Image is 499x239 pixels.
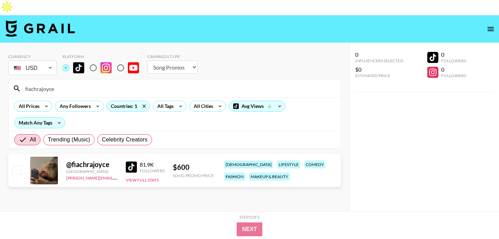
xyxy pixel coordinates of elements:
[140,168,165,173] div: Followers
[441,66,466,73] div: 0
[55,101,92,111] div: Any Followers
[441,73,466,78] div: Followers
[8,54,57,59] div: Currency
[173,173,214,178] div: Song Promo Price
[153,101,175,111] div: All Tags
[126,162,137,173] img: TikTok
[66,174,169,181] a: [PERSON_NAME][EMAIL_ADDRESS][DOMAIN_NAME]
[441,51,466,58] div: 0
[355,51,403,58] div: 0
[464,204,491,231] iframe: Drift Widget Chat Controller
[484,22,498,36] button: open drawer
[21,83,336,94] input: Search by User Name
[126,177,159,183] button: View Full Stats
[147,54,198,59] div: Campaign Type
[249,173,290,181] div: makeup & beauty
[15,118,65,128] div: Match Any Tags
[6,20,75,37] img: Grail Talent
[237,222,263,236] button: Next
[229,101,285,111] div: Avg Views
[355,66,403,73] div: $0
[441,58,466,63] div: Followers
[66,160,117,169] div: @ fiachrajoyce
[355,73,403,78] div: Estimated Price
[190,101,215,111] div: All Cities
[304,160,325,168] div: comedy
[355,58,403,63] div: Influencers Selected
[10,62,55,74] div: USD
[15,101,41,111] div: All Prices
[224,173,245,181] div: fashion
[140,161,165,168] div: 81.9K
[73,62,84,73] img: TikTok
[107,101,150,111] div: Countries: 1
[30,136,36,144] span: All
[173,163,214,172] div: $ 600
[277,160,300,168] div: lifestyle
[66,169,117,174] div: [GEOGRAPHIC_DATA]
[62,54,145,59] div: Platform
[239,214,260,220] div: Step 1 of 2
[128,62,139,73] img: YouTube
[102,136,148,144] span: Celebrity Creators
[224,160,273,168] div: [DEMOGRAPHIC_DATA]
[48,136,90,144] span: Trending (Music)
[100,62,112,73] img: Instagram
